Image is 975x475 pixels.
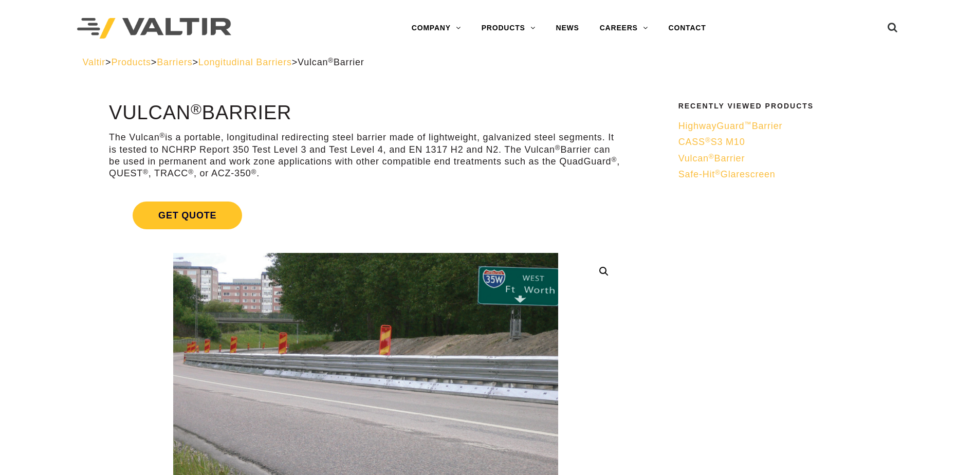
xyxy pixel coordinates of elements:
[678,169,776,179] span: Safe-Hit Glarescreen
[590,18,658,39] a: CAREERS
[678,169,886,180] a: Safe-Hit®Glarescreen
[401,18,471,39] a: COMPANY
[198,57,292,67] a: Longitudinal Barriers
[678,120,886,132] a: HighwayGuard™Barrier
[133,202,242,229] span: Get Quote
[611,156,617,163] sup: ®
[709,153,714,160] sup: ®
[298,57,364,67] span: Vulcan Barrier
[546,18,590,39] a: NEWS
[109,102,622,124] h1: Vulcan Barrier
[658,18,716,39] a: CONTACT
[744,120,751,128] sup: ™
[705,136,711,144] sup: ®
[678,136,886,148] a: CASS®S3 M10
[143,168,149,176] sup: ®
[715,169,721,176] sup: ®
[471,18,546,39] a: PRODUCTS
[328,57,334,64] sup: ®
[83,57,105,67] a: Valtir
[77,18,231,39] img: Valtir
[555,144,561,152] sup: ®
[678,153,745,163] span: Vulcan Barrier
[159,132,165,139] sup: ®
[678,121,783,131] span: HighwayGuard Barrier
[157,57,192,67] a: Barriers
[678,153,886,165] a: Vulcan®Barrier
[191,101,202,117] sup: ®
[678,102,886,110] h2: Recently Viewed Products
[83,57,893,68] div: > > > >
[251,168,257,176] sup: ®
[109,132,622,180] p: The Vulcan is a portable, longitudinal redirecting steel barrier made of lightweight, galvanized ...
[111,57,151,67] a: Products
[188,168,194,176] sup: ®
[109,189,622,242] a: Get Quote
[678,137,745,147] span: CASS S3 M10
